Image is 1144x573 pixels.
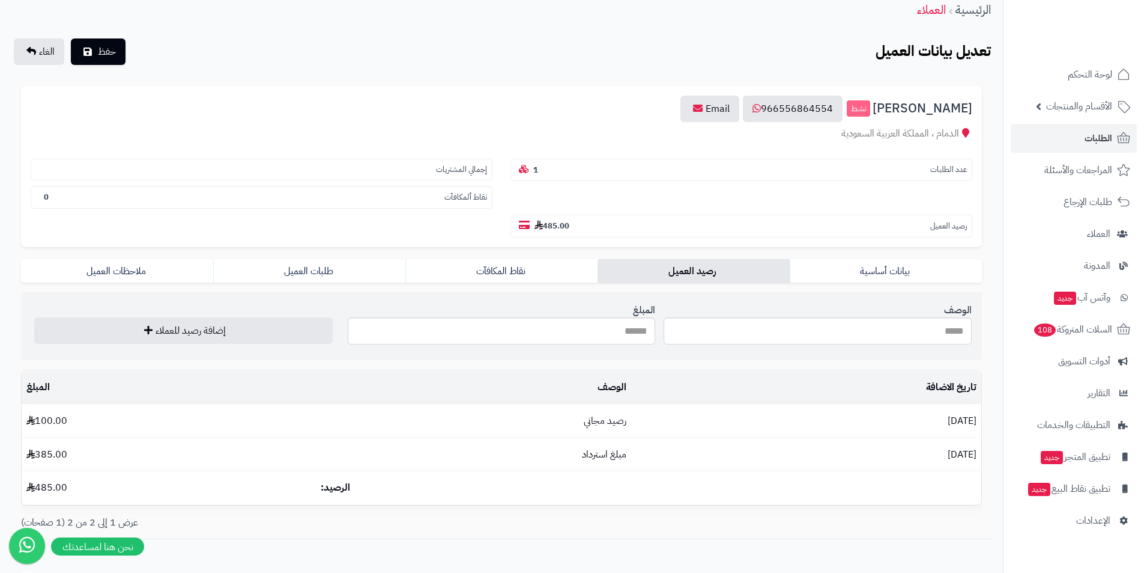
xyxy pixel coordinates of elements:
a: الطلبات [1011,124,1137,153]
a: تطبيق المتجرجديد [1011,443,1137,471]
a: Email [680,96,739,122]
img: logo-2.png [1062,32,1133,57]
a: المدونة [1011,251,1137,280]
a: بيانات أساسية [790,259,982,283]
td: مبلغ استرداد [316,438,631,471]
span: جديد [1041,451,1063,464]
span: السلات المتروكة [1033,321,1112,338]
button: إضافة رصيد للعملاء [34,317,333,344]
small: إجمالي المشتريات [436,164,487,176]
b: الرصيد: [321,480,350,495]
small: رصيد العميل [930,221,967,232]
span: العملاء [1087,225,1110,242]
span: التطبيقات والخدمات [1037,417,1110,434]
span: المدونة [1084,257,1110,274]
span: لوحة التحكم [1068,66,1112,83]
a: 966556864554 [743,96,843,122]
a: العملاء [917,1,946,19]
a: ملاحظات العميل [21,259,213,283]
a: المراجعات والأسئلة [1011,156,1137,185]
span: الأقسام والمنتجات [1046,98,1112,115]
a: طلبات العميل [213,259,405,283]
a: الإعدادات [1011,506,1137,535]
span: جديد [1028,483,1050,496]
span: 108 [1034,323,1056,337]
span: جديد [1054,292,1076,305]
div: عرض 1 إلى 2 من 2 (1 صفحات) [12,516,501,530]
a: التقارير [1011,379,1137,408]
a: التطبيقات والخدمات [1011,411,1137,440]
span: المراجعات والأسئلة [1044,162,1112,179]
td: [DATE] [631,405,981,438]
a: السلات المتروكة108 [1011,315,1137,344]
a: تطبيق نقاط البيعجديد [1011,474,1137,503]
span: [PERSON_NAME] [873,102,972,115]
a: العملاء [1011,219,1137,248]
a: رصيد العميل [598,259,790,283]
td: 385.00 [22,438,316,471]
a: الرئيسية [955,1,991,19]
span: حفظ [98,44,116,59]
span: وآتس آب [1053,289,1110,306]
span: الإعدادات [1076,512,1110,529]
b: 0 [44,191,49,203]
span: طلبات الإرجاع [1064,194,1112,210]
td: رصيد مجاني [316,405,631,438]
span: تطبيق نقاط البيع [1027,480,1110,497]
td: تاريخ الاضافة [631,371,981,404]
small: عدد الطلبات [930,164,967,176]
label: الوصف [944,298,972,317]
b: 1 [533,164,538,176]
td: المبلغ [22,371,316,404]
td: 485.00 [22,471,316,504]
span: الطلبات [1085,130,1112,147]
small: نقاط ألمكافآت [444,192,487,203]
a: أدوات التسويق [1011,347,1137,376]
a: طلبات الإرجاع [1011,188,1137,216]
button: حفظ [71,38,126,65]
a: لوحة التحكم [1011,60,1137,89]
div: الدمام ، المملكة العربية السعودية [31,127,972,141]
td: 100.00 [22,405,316,438]
label: المبلغ [633,298,655,317]
a: نقاط المكافآت [405,259,598,283]
span: الغاء [39,44,55,59]
span: التقارير [1088,385,1110,402]
a: وآتس آبجديد [1011,283,1137,312]
span: تطبيق المتجر [1040,449,1110,465]
a: الغاء [14,38,64,65]
td: الوصف [316,371,631,404]
small: نشط [847,100,870,117]
td: [DATE] [631,438,981,471]
span: أدوات التسويق [1058,353,1110,370]
b: 485.00 [534,220,569,231]
b: تعديل بيانات العميل [876,40,991,62]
